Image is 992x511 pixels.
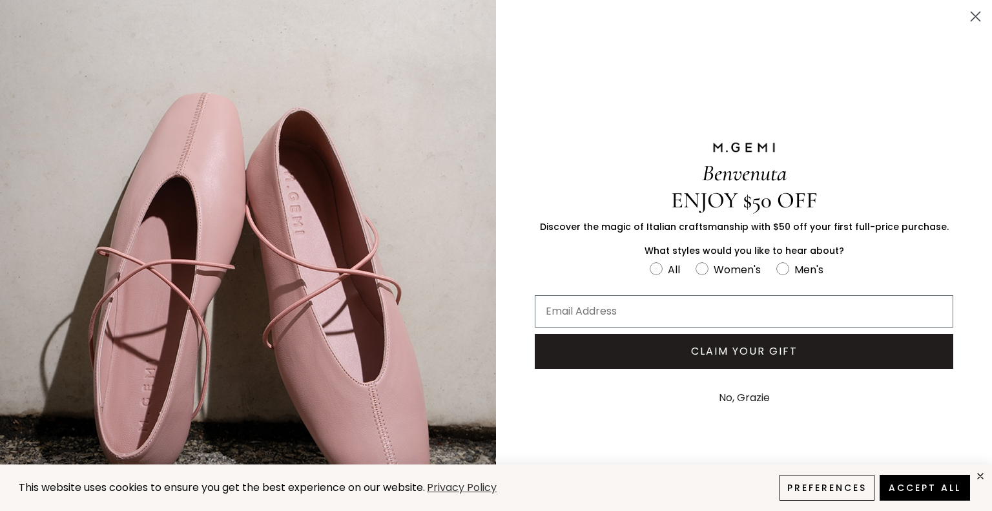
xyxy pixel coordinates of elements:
[535,295,953,328] input: Email Address
[714,262,761,278] div: Women's
[712,382,776,414] button: No, Grazie
[964,5,987,28] button: Close dialog
[19,480,425,495] span: This website uses cookies to ensure you get the best experience on our website.
[794,262,823,278] div: Men's
[645,244,844,257] span: What styles would you like to hear about?
[702,160,787,187] span: Benvenuta
[975,471,986,481] div: close
[712,141,776,153] img: M.GEMI
[535,334,953,369] button: CLAIM YOUR GIFT
[780,475,874,501] button: Preferences
[671,187,818,214] span: ENJOY $50 OFF
[880,475,970,501] button: Accept All
[425,480,499,496] a: Privacy Policy (opens in a new tab)
[668,262,680,278] div: All
[540,220,949,233] span: Discover the magic of Italian craftsmanship with $50 off your first full-price purchase.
